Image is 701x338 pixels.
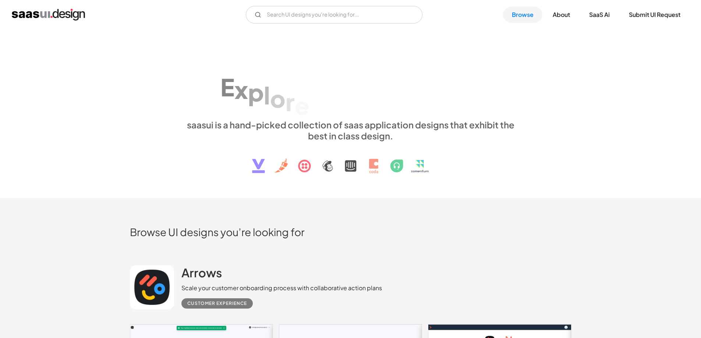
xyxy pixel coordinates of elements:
[181,265,222,284] a: Arrows
[246,6,422,24] input: Search UI designs you're looking for...
[181,265,222,280] h2: Arrows
[181,56,520,112] h1: Explore SaaS UI design patterns & interactions.
[181,119,520,141] div: saasui is a hand-picked collection of saas application designs that exhibit the best in class des...
[503,7,542,23] a: Browse
[220,72,234,101] div: E
[270,84,286,112] div: o
[580,7,619,23] a: SaaS Ai
[187,299,247,308] div: Customer Experience
[295,91,309,119] div: e
[246,6,422,24] form: Email Form
[239,141,462,179] img: text, icon, saas logo
[544,7,579,23] a: About
[620,7,689,23] a: Submit UI Request
[130,225,571,238] h2: Browse UI designs you’re looking for
[264,81,270,109] div: l
[248,78,264,106] div: p
[234,75,248,103] div: x
[286,88,295,116] div: r
[12,9,85,21] a: home
[181,284,382,292] div: Scale your customer onboarding process with collaborative action plans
